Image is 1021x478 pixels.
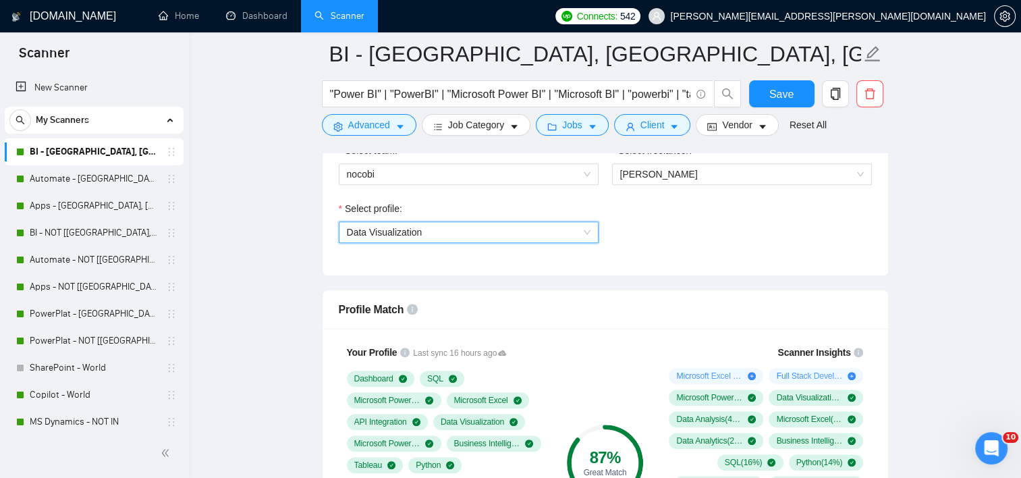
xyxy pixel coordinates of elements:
[994,5,1016,27] button: setting
[333,122,343,132] span: setting
[848,394,856,402] span: check-circle
[407,304,418,315] span: info-circle
[848,372,856,380] span: plus-circle
[159,10,199,22] a: homeHome
[30,246,158,273] a: Automate - NOT [[GEOGRAPHIC_DATA], [GEOGRAPHIC_DATA], [GEOGRAPHIC_DATA]]
[166,201,177,211] span: holder
[448,117,504,132] span: Job Category
[395,122,405,132] span: caret-down
[399,375,407,383] span: check-circle
[707,122,717,132] span: idcard
[166,417,177,427] span: holder
[748,415,756,423] span: check-circle
[748,394,756,402] span: check-circle
[722,117,752,132] span: Vendor
[848,437,856,445] span: check-circle
[749,80,815,107] button: Save
[626,122,635,132] span: user
[994,11,1016,22] a: setting
[856,80,883,107] button: delete
[354,395,420,406] span: Microsoft Power BI
[561,11,572,22] img: upwork-logo.png
[30,138,158,165] a: BI - [GEOGRAPHIC_DATA], [GEOGRAPHIC_DATA], [GEOGRAPHIC_DATA]
[776,414,842,425] span: Microsoft Excel ( 30 %)
[339,304,404,315] span: Profile Match
[387,461,395,469] span: check-circle
[30,300,158,327] a: PowerPlat - [GEOGRAPHIC_DATA], [GEOGRAPHIC_DATA], [GEOGRAPHIC_DATA]
[769,86,794,103] span: Save
[748,372,756,380] span: plus-circle
[354,373,393,384] span: Dashboard
[347,164,590,184] span: nocobi
[314,10,364,22] a: searchScanner
[509,122,519,132] span: caret-down
[640,117,665,132] span: Client
[1003,432,1018,443] span: 10
[416,460,441,471] span: Python
[347,347,397,358] span: Your Profile
[166,174,177,184] span: holder
[11,6,21,28] img: logo
[454,395,508,406] span: Microsoft Excel
[676,371,742,381] span: Microsoft Excel PowerPivot ( 7 %)
[454,438,520,449] span: Business Intelligence
[166,255,177,265] span: holder
[577,9,617,24] span: Connects:
[995,11,1015,22] span: setting
[758,122,767,132] span: caret-down
[354,417,407,427] span: API Integration
[161,446,174,460] span: double-left
[848,458,856,467] span: check-circle
[354,438,420,449] span: Microsoft Power BI Data Visualization
[348,117,390,132] span: Advanced
[330,86,690,103] input: Search Freelance Jobs...
[322,114,416,136] button: settingAdvancedcaret-down
[776,392,842,403] span: Data Visualization ( 53 %)
[30,327,158,354] a: PowerPlat - NOT [[GEOGRAPHIC_DATA], CAN, [GEOGRAPHIC_DATA]]
[413,347,506,360] span: Last sync 16 hours ago
[30,192,158,219] a: Apps - [GEOGRAPHIC_DATA], [GEOGRAPHIC_DATA], [GEOGRAPHIC_DATA]
[620,9,635,24] span: 542
[36,107,89,134] span: My Scanners
[676,435,742,446] span: Data Analytics ( 23 %)
[30,273,158,300] a: Apps - NOT [[GEOGRAPHIC_DATA], CAN, [GEOGRAPHIC_DATA]]
[30,381,158,408] a: Copilot - World
[166,228,177,238] span: holder
[9,109,31,131] button: search
[422,114,530,136] button: barsJob Categorycaret-down
[696,90,705,99] span: info-circle
[425,440,433,448] span: check-circle
[614,114,691,136] button: userClientcaret-down
[427,373,443,384] span: SQL
[975,432,1008,464] iframe: Intercom live chat
[412,418,420,426] span: check-circle
[620,169,698,180] span: [PERSON_NAME]
[588,122,597,132] span: caret-down
[354,460,383,471] span: Tableau
[425,396,433,404] span: check-circle
[776,435,842,446] span: Business Intelligence ( 19 %)
[30,408,158,435] a: MS Dynamics - NOT IN
[16,74,173,101] a: New Scanner
[567,450,643,466] div: 87 %
[669,122,679,132] span: caret-down
[166,309,177,319] span: holder
[8,43,80,72] span: Scanner
[166,282,177,292] span: holder
[854,348,863,357] span: info-circle
[441,417,504,427] span: Data Visualization
[748,437,756,445] span: check-circle
[676,414,742,425] span: Data Analysis ( 45 %)
[514,396,522,404] span: check-circle
[567,469,643,477] div: Great Match
[864,45,881,63] span: edit
[509,418,518,426] span: check-circle
[714,80,741,107] button: search
[166,147,177,157] span: holder
[345,201,402,216] span: Select profile:
[449,375,457,383] span: check-circle
[777,348,850,357] span: Scanner Insights
[562,117,582,132] span: Jobs
[823,88,848,100] span: copy
[5,74,184,101] li: New Scanner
